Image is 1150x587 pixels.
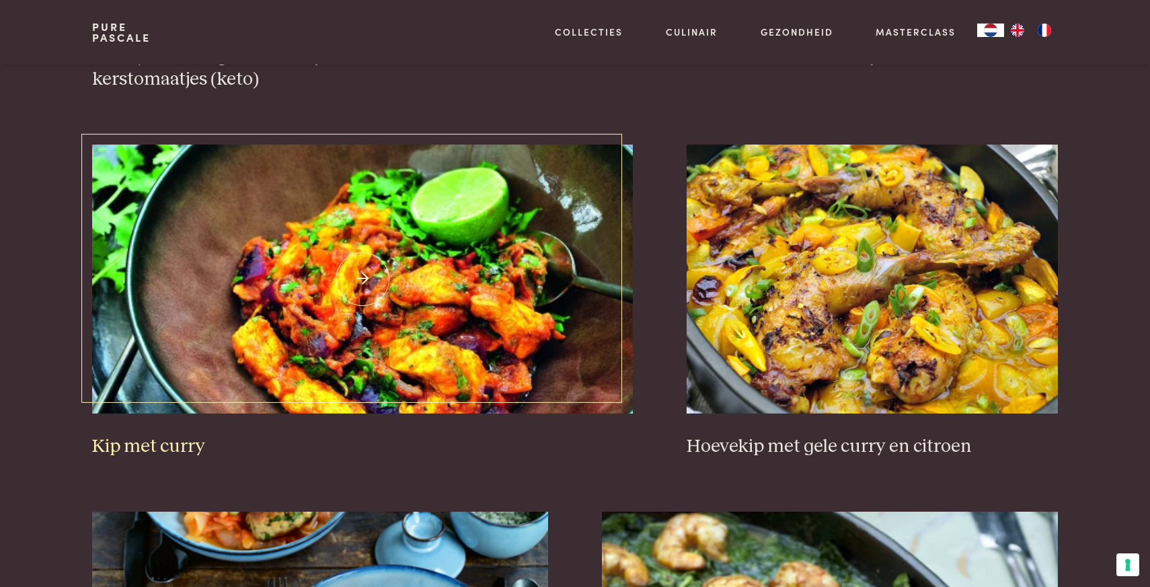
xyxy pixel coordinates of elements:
h3: Kabeljauw met groene curry en kerstomaatjes (keto) [92,45,463,91]
aside: Language selected: Nederlands [977,24,1058,37]
a: FR [1031,24,1058,37]
ul: Language list [1004,24,1058,37]
button: Uw voorkeuren voor toestemming voor trackingtechnologieën [1116,553,1139,576]
a: EN [1004,24,1031,37]
a: Collecties [555,25,623,39]
h3: Hoevekip met gele curry en citroen [687,435,1058,459]
a: PurePascale [92,22,151,43]
img: Hoevekip met gele curry en citroen [687,145,1058,414]
h3: Kip met curry [92,435,634,459]
img: Kip met curry [92,145,634,414]
div: Language [977,24,1004,37]
a: Kip met curry Kip met curry [92,145,634,458]
a: Masterclass [876,25,956,39]
a: Culinair [666,25,718,39]
a: NL [977,24,1004,37]
a: Hoevekip met gele curry en citroen Hoevekip met gele curry en citroen [687,145,1058,458]
a: Gezondheid [761,25,833,39]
